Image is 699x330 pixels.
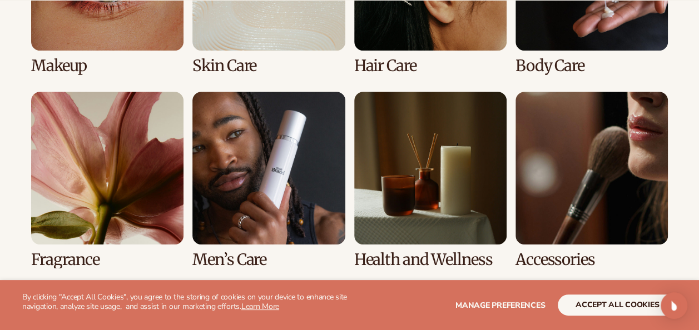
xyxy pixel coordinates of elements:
[192,57,345,74] h3: Skin Care
[661,292,687,319] div: Open Intercom Messenger
[31,92,184,268] div: 5 / 8
[455,300,545,311] span: Manage preferences
[22,293,350,312] p: By clicking "Accept All Cookies", you agree to the storing of cookies on your device to enhance s...
[558,294,677,316] button: accept all cookies
[455,294,545,316] button: Manage preferences
[192,92,345,268] div: 6 / 8
[354,57,507,74] h3: Hair Care
[515,57,668,74] h3: Body Care
[241,301,279,312] a: Learn More
[31,57,184,74] h3: Makeup
[515,92,668,268] div: 8 / 8
[354,92,507,268] div: 7 / 8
